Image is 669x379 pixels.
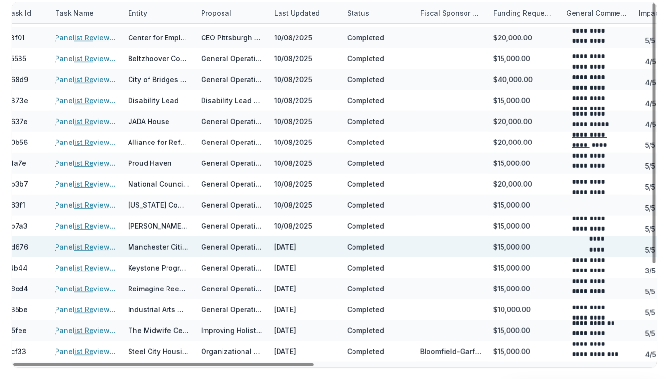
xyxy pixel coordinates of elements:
div: General Operating Support [201,221,262,231]
div: General Operating Support [201,116,262,126]
div: Entity [122,8,153,18]
a: Panelist Review - SEJ [55,116,116,126]
div: General Operating Support [201,54,262,64]
div: db7a3 [6,221,28,231]
a: Panelist Review - SEJ [55,200,116,210]
div: Task Name [49,8,99,18]
div: General Operating Support [201,263,262,273]
div: Funding Requested [487,8,560,18]
div: 10/08/2025 [268,216,341,236]
div: Last Updated [268,2,341,23]
div: c5535 [6,54,26,64]
p: 5 / 5 [645,245,655,255]
div: 10/08/2025 [268,174,341,195]
div: $15,000.00 [493,200,530,210]
div: Beltzhoover Consensus Group [128,54,189,64]
a: Panelist Review - SEJ [55,137,116,147]
div: [DATE] [268,236,341,257]
div: 45fee [6,325,27,336]
div: General Comments [560,8,633,18]
div: 10/08/2025 [268,27,341,48]
div: Funding Requested [487,2,560,23]
div: Proud Haven [128,158,172,168]
a: Panelist Review - SEJ [55,325,116,336]
div: 8373e [6,95,28,106]
div: General Operating Support for QMNTY QHEST [201,158,262,168]
div: General Operating Support Over 2 Years [201,74,262,85]
div: Proposal [195,2,268,23]
div: Task Id [0,2,49,23]
div: Completed [347,346,384,357]
div: General Operating Support [201,305,262,315]
div: Disability Lead Southwestern [GEOGRAPHIC_DATA] Chapter General Operations [201,95,262,106]
div: c3f01 [6,33,25,43]
div: Completed [347,137,384,147]
div: Completed [347,179,384,189]
div: 3cf33 [6,346,26,357]
a: Panelist Review - SEJ [55,221,116,231]
div: 10/08/2025 [268,153,341,174]
p: 3 / 5 [645,266,656,276]
p: 5 / 5 [645,161,655,171]
div: Fiscal Sponsor Name [414,2,487,23]
a: Panelist Review - SEJ [55,263,116,273]
div: Alliance for Refugee Youth Support and Education [128,137,189,147]
div: 10/08/2025 [268,111,341,132]
div: $15,000.00 [493,325,530,336]
div: $20,000.00 [493,116,532,126]
div: $20,000.00 [493,137,532,147]
div: Disability Lead [128,95,179,106]
div: $15,000.00 [493,284,530,294]
a: Panelist Review - SEJ [55,346,116,357]
div: e63f1 [6,200,25,210]
div: Task Id [0,8,37,18]
div: Completed [347,95,384,106]
div: 10/08/2025 [268,69,341,90]
p: 5 / 5 [645,140,655,150]
div: [DATE] [268,320,341,341]
div: 10/08/2025 [268,195,341,216]
div: $15,000.00 [493,346,530,357]
div: The Midwife Center for Birth & Women's Health [128,325,189,336]
p: 4 / 5 [645,119,656,129]
div: 10/08/2025 [268,48,341,69]
div: [DATE] [268,278,341,299]
div: General Operating Support [201,242,262,252]
div: $15,000.00 [493,158,530,168]
div: Completed [347,263,384,273]
div: Entity [122,2,195,23]
div: Completed [347,325,384,336]
p: 5 / 5 [645,307,655,318]
p: 4 / 5 [645,56,656,67]
p: 5 / 5 [645,328,655,339]
div: 68cd4 [6,284,28,294]
div: Proposal [195,8,237,18]
div: [US_STATE] Community Health Worker Collaborative [128,200,189,210]
a: Panelist Review - SEJ [55,242,116,252]
a: Panelist Review - SEJ [55,179,116,189]
a: Panelist Review - SEJ [55,54,116,64]
div: Completed [347,116,384,126]
p: 5 / 5 [645,287,655,297]
div: Task Name [49,2,122,23]
a: Panelist Review - SEJ [55,158,116,168]
div: Keystone Progress Education Fund [128,263,189,273]
p: 4 / 5 [645,349,656,360]
div: Improving Holistic Wellbeing and Addressing Barriers to Reproductive Care [201,325,262,336]
div: Industrial Arts Workshop [128,305,189,315]
div: 71a7e [6,158,26,168]
div: Status [341,2,414,23]
div: Completed [347,221,384,231]
a: Panelist Review - SEJ [55,95,116,106]
div: Organizational Development Support [201,346,262,357]
div: Completed [347,242,384,252]
div: Completed [347,200,384,210]
div: Completed [347,33,384,43]
div: [DATE] [268,257,341,278]
div: 10/08/2025 [268,132,341,153]
div: $10,000.00 [493,305,531,315]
